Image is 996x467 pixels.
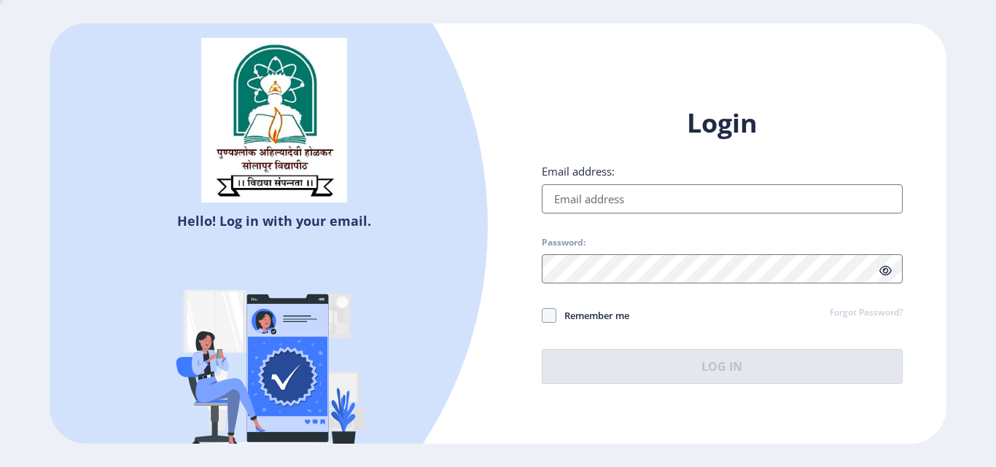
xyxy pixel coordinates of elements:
span: Remember me [556,307,629,324]
h1: Login [542,106,903,141]
a: Forgot Password? [830,307,903,320]
button: Log In [542,349,903,384]
label: Password: [542,237,585,248]
label: Email address: [542,164,615,178]
img: sulogo.png [201,38,347,203]
input: Email address [542,184,903,213]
